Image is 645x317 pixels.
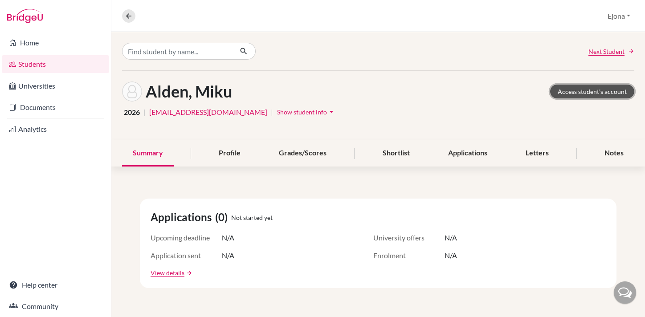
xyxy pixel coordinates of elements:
[327,107,336,116] i: arrow_drop_down
[2,276,109,294] a: Help center
[588,47,634,56] a: Next Student
[373,250,445,261] span: Enrolment
[151,250,222,261] span: Application sent
[149,107,267,118] a: [EMAIL_ADDRESS][DOMAIN_NAME]
[7,9,43,23] img: Bridge-U
[231,213,273,222] span: Not started yet
[594,140,634,167] div: Notes
[372,140,420,167] div: Shortlist
[2,77,109,95] a: Universities
[373,232,445,243] span: University offers
[146,82,232,101] h1: Alden, Miku
[2,120,109,138] a: Analytics
[184,270,192,276] a: arrow_forward
[222,250,234,261] span: N/A
[271,107,273,118] span: |
[222,232,234,243] span: N/A
[268,140,337,167] div: Grades/Scores
[122,140,174,167] div: Summary
[143,107,146,118] span: |
[151,268,184,277] a: View details
[2,55,109,73] a: Students
[122,43,233,60] input: Find student by name...
[277,108,327,116] span: Show student info
[122,81,142,102] img: Miku Alden's avatar
[437,140,498,167] div: Applications
[124,107,140,118] span: 2026
[277,105,336,119] button: Show student infoarrow_drop_down
[550,85,634,98] a: Access student's account
[215,209,231,225] span: (0)
[445,232,457,243] span: N/A
[604,8,634,24] button: Ejona
[151,209,215,225] span: Applications
[2,34,109,52] a: Home
[515,140,559,167] div: Letters
[151,232,222,243] span: Upcoming deadline
[2,297,109,315] a: Community
[208,140,251,167] div: Profile
[445,250,457,261] span: N/A
[20,6,39,14] span: Help
[2,98,109,116] a: Documents
[588,47,625,56] span: Next Student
